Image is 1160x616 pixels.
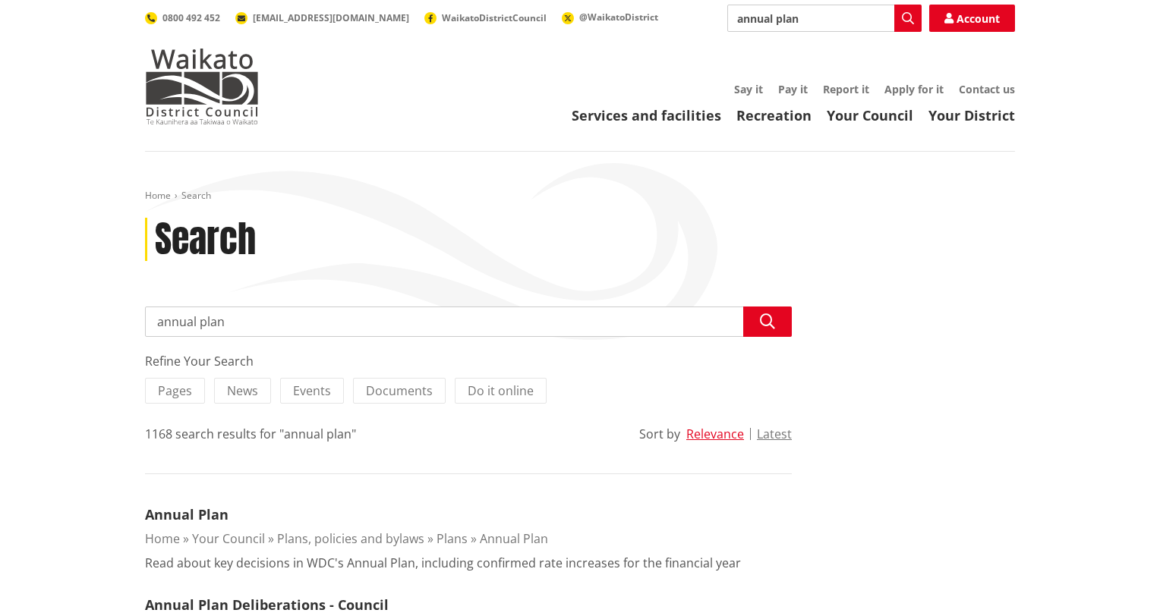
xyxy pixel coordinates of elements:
span: Do it online [468,382,534,399]
h1: Search [155,218,256,262]
a: Report it [823,82,869,96]
a: Plans [437,530,468,547]
span: [EMAIL_ADDRESS][DOMAIN_NAME] [253,11,409,24]
a: Pay it [778,82,808,96]
a: @WaikatoDistrict [562,11,658,24]
a: Say it [734,82,763,96]
div: Refine Your Search [145,352,792,370]
a: Annual Plan [480,530,548,547]
a: Your District [928,106,1015,124]
input: Search input [145,306,792,337]
a: Your Council [192,530,265,547]
a: Contact us [959,82,1015,96]
span: Events [293,382,331,399]
button: Latest [757,427,792,441]
img: Waikato District Council - Te Kaunihera aa Takiwaa o Waikato [145,49,259,124]
span: 0800 492 452 [162,11,220,24]
a: WaikatoDistrictCouncil [424,11,547,24]
a: Annual Plan Deliberations - Council [145,596,389,614]
input: Search input [727,5,922,32]
span: Pages [158,382,192,399]
span: News [227,382,258,399]
button: Relevance [686,427,744,441]
a: Services and facilities [572,106,721,124]
span: @WaikatoDistrict [579,11,658,24]
a: Recreation [736,106,812,124]
div: Sort by [639,425,680,443]
a: Annual Plan [145,505,229,523]
span: Search [181,189,211,202]
a: Home [145,530,180,547]
a: Account [929,5,1015,32]
p: Read about key decisions in WDC's Annual Plan, including confirmed rate increases for the financi... [145,554,741,572]
a: Home [145,189,171,202]
a: 0800 492 452 [145,11,220,24]
span: Documents [366,382,433,399]
a: Plans, policies and bylaws [277,530,424,547]
nav: breadcrumb [145,190,1015,203]
a: Your Council [827,106,913,124]
span: WaikatoDistrictCouncil [442,11,547,24]
div: 1168 search results for "annual plan" [145,425,356,443]
a: Apply for it [884,82,944,96]
a: [EMAIL_ADDRESS][DOMAIN_NAME] [235,11,409,24]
